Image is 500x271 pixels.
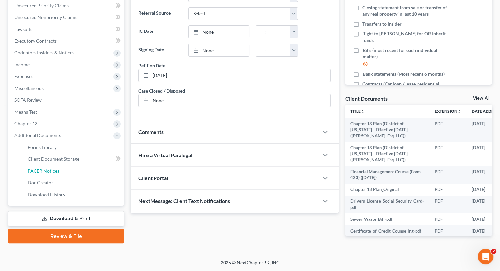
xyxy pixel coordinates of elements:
a: PACER Notices [22,165,124,177]
td: PDF [429,196,466,214]
span: Means Test [14,109,37,115]
td: Financial Management Course (Form 423) ([DATE]) [345,166,429,184]
input: -- : -- [256,44,290,56]
a: None [189,26,249,38]
span: Additional Documents [14,133,61,138]
span: Bank statements (Most recent 6 months) [362,71,444,77]
span: Comments [138,129,164,135]
td: PDF [429,142,466,166]
a: Doc Creator [22,177,124,189]
a: None [189,44,249,56]
a: Forms Library [22,141,124,153]
div: Client Documents [345,95,387,102]
div: Petition Date [138,62,165,69]
span: Hire a Virtual Paralegal [138,152,192,158]
a: Download & Print [8,211,124,226]
span: Income [14,62,30,67]
span: Expenses [14,73,33,79]
span: Transfers to insider [362,21,402,27]
a: Unsecured Nonpriority Claims [9,11,124,23]
span: Download History [28,192,65,197]
a: Download History [22,189,124,200]
td: PDF [429,213,466,225]
td: PDF [429,184,466,196]
a: None [139,94,330,107]
td: PDF [429,166,466,184]
span: Unsecured Nonpriority Claims [14,14,77,20]
td: Sewer_Waste_Bill-pdf [345,213,429,225]
span: Executory Contracts [14,38,57,44]
div: Case Closed / Disposed [138,87,185,94]
span: Unsecured Priority Claims [14,3,69,8]
i: unfold_more [457,110,461,114]
span: Closing statement from sale or transfer of any real property in last 10 years [362,4,450,17]
a: View All [473,96,489,101]
a: SOFA Review [9,94,124,106]
td: Certificate_of_Credit_Counseling-pdf [345,225,429,237]
span: 2 [491,249,496,254]
span: PACER Notices [28,168,59,174]
td: Chapter 13 Plan (District of [US_STATE] - Effective [DATE] ([PERSON_NAME], Esq. LLC)) [345,142,429,166]
span: Client Document Storage [28,156,79,162]
a: [DATE] [139,69,330,82]
a: Review & File [8,229,124,243]
a: Client Document Storage [22,153,124,165]
span: NextMessage: Client Text Notifications [138,198,230,204]
span: Contracts (Car loan / lease, residential lease, furniture purchase / lease) [362,81,450,94]
span: Client Portal [138,175,168,181]
span: Forms Library [28,144,57,150]
iframe: Intercom live chat [478,249,493,264]
i: unfold_more [361,110,365,114]
td: Chapter 13 Plan (District of [US_STATE] - Effective [DATE] ([PERSON_NAME], Esq. LLC)) [345,118,429,142]
span: Right to [PERSON_NAME] for OR Inherit funds [362,31,450,44]
td: PDF [429,118,466,142]
a: Titleunfold_more [350,109,365,114]
span: Lawsuits [14,26,32,32]
span: Chapter 13 [14,121,37,126]
span: Codebtors Insiders & Notices [14,50,74,55]
input: -- : -- [256,26,290,38]
label: Signing Date [135,44,185,57]
label: IC Date [135,25,185,38]
td: Drivers_License_Social_Security_Card-pdf [345,196,429,214]
a: Lawsuits [9,23,124,35]
td: Chapter 13 Plan_Original [345,184,429,196]
span: Bills (most recent for each individual matter) [362,47,450,60]
a: Executory Contracts [9,35,124,47]
span: Miscellaneous [14,85,44,91]
td: PDF [429,225,466,237]
label: Referral Source [135,7,185,20]
a: Extensionunfold_more [435,109,461,114]
span: SOFA Review [14,97,42,103]
span: Doc Creator [28,180,53,185]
